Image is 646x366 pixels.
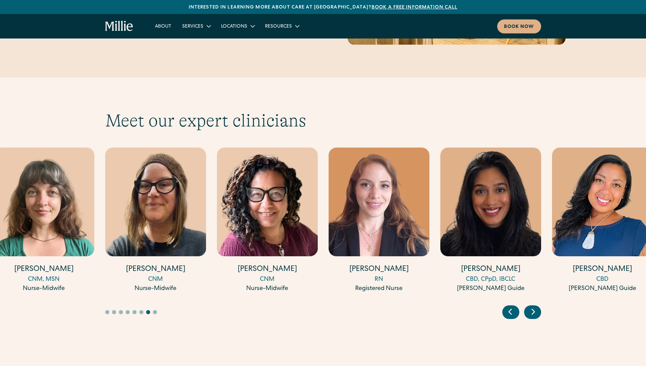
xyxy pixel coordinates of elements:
[329,148,429,294] div: 15 / 17
[440,148,541,294] div: 16 / 17
[132,310,137,314] button: Go to slide 5
[146,310,150,314] button: Go to slide 7
[105,264,206,275] h4: [PERSON_NAME]
[329,275,429,284] div: RN
[502,305,519,319] div: Previous slide
[217,264,318,275] h4: [PERSON_NAME]
[105,284,206,293] div: Nurse-Midwife
[217,148,318,293] a: [PERSON_NAME]CNMNurse-Midwife
[149,20,177,32] a: About
[259,20,304,32] div: Resources
[329,264,429,275] h4: [PERSON_NAME]
[329,148,429,293] a: [PERSON_NAME]RNRegistered Nurse
[153,310,157,314] button: Go to slide 8
[372,5,457,10] a: Book a free information call
[105,148,206,294] div: 13 / 17
[139,310,143,314] button: Go to slide 6
[126,310,130,314] button: Go to slide 4
[182,23,203,30] div: Services
[329,284,429,293] div: Registered Nurse
[497,19,541,33] a: Book now
[105,148,206,293] a: [PERSON_NAME]CNMNurse-Midwife
[440,284,541,293] div: [PERSON_NAME] Guide
[105,110,541,131] h2: Meet our expert clinicians
[440,264,541,275] h4: [PERSON_NAME]
[112,310,116,314] button: Go to slide 2
[216,20,259,32] div: Locations
[440,275,541,284] div: CBD, CPpD, IBCLC
[440,148,541,293] a: [PERSON_NAME]CBD, CPpD, IBCLC[PERSON_NAME] Guide
[221,23,247,30] div: Locations
[217,275,318,284] div: CNM
[119,310,123,314] button: Go to slide 3
[265,23,292,30] div: Resources
[524,305,541,319] div: Next slide
[177,20,216,32] div: Services
[105,275,206,284] div: CNM
[217,148,318,294] div: 14 / 17
[105,310,109,314] button: Go to slide 1
[105,21,133,32] a: home
[504,24,534,31] div: Book now
[217,284,318,293] div: Nurse-Midwife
